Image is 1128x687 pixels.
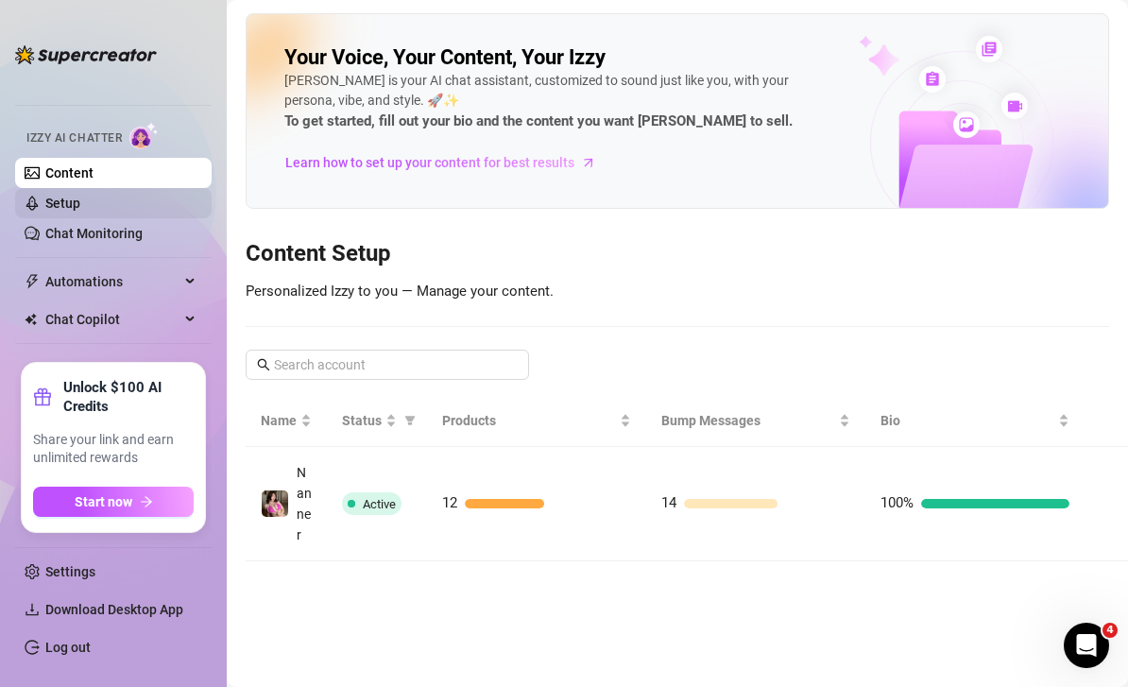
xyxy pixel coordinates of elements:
span: search [257,358,270,371]
h2: Your Voice, Your Content, Your Izzy [284,44,606,71]
img: AI Chatter [129,122,159,149]
span: download [25,602,40,617]
a: Chat Monitoring [45,226,143,241]
iframe: Intercom live chat [1064,623,1109,668]
span: 12 [442,494,457,511]
span: arrow-right [579,153,598,172]
img: Chat Copilot [25,313,37,326]
img: ai-chatter-content-library-cLFOSyPT.png [815,15,1108,208]
span: Name [261,410,297,431]
span: Bump Messages [661,410,835,431]
a: Content [45,165,94,180]
span: 100% [880,494,914,511]
span: 4 [1102,623,1118,638]
span: thunderbolt [25,274,40,289]
span: Izzy AI Chatter [26,129,122,147]
img: Nanner [262,490,288,517]
th: Bio [865,395,1085,447]
th: Products [427,395,646,447]
a: Setup [45,196,80,211]
th: Status [327,395,427,447]
span: Products [442,410,616,431]
input: Search account [274,354,503,375]
strong: Unlock $100 AI Credits [63,378,194,416]
th: Bump Messages [646,395,865,447]
span: Chat Copilot [45,304,179,335]
span: 14 [661,494,676,511]
a: Log out [45,640,91,655]
span: arrow-right [140,495,153,508]
span: Download Desktop App [45,602,183,617]
h3: Content Setup [246,239,1109,269]
span: Nanner [297,465,312,542]
span: Active [363,497,396,511]
th: Name [246,395,327,447]
span: Personalized Izzy to you — Manage your content. [246,283,554,300]
span: Learn how to set up your content for best results [285,152,574,173]
span: filter [404,415,416,426]
span: Bio [880,410,1054,431]
a: Settings [45,564,95,579]
span: Share your link and earn unlimited rewards [33,431,194,468]
button: Start nowarrow-right [33,487,194,517]
div: [PERSON_NAME] is your AI chat assistant, customized to sound just like you, with your persona, vi... [284,71,834,133]
span: gift [33,387,52,406]
strong: To get started, fill out your bio and the content you want [PERSON_NAME] to sell. [284,112,793,129]
a: Learn how to set up your content for best results [284,147,610,178]
span: Automations [45,266,179,297]
span: Status [342,410,382,431]
span: Start now [75,494,132,509]
span: filter [401,406,419,435]
img: logo-BBDzfeDw.svg [15,45,157,64]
